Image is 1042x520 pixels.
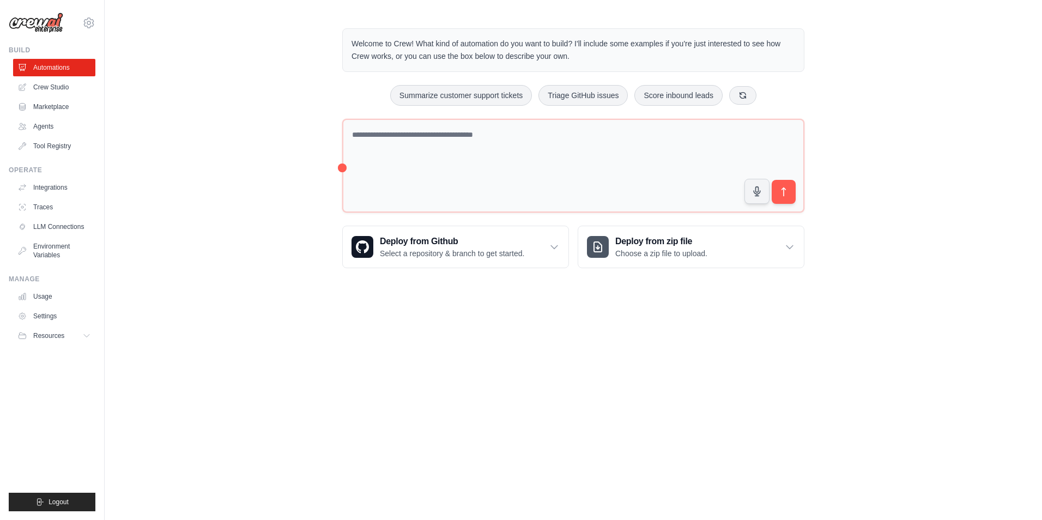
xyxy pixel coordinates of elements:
[13,307,95,325] a: Settings
[33,331,64,340] span: Resources
[13,118,95,135] a: Agents
[13,179,95,196] a: Integrations
[380,248,524,259] p: Select a repository & branch to get started.
[13,78,95,96] a: Crew Studio
[13,327,95,344] button: Resources
[13,59,95,76] a: Automations
[13,218,95,235] a: LLM Connections
[390,85,532,106] button: Summarize customer support tickets
[9,13,63,33] img: Logo
[634,85,723,106] button: Score inbound leads
[9,493,95,511] button: Logout
[352,38,795,63] p: Welcome to Crew! What kind of automation do you want to build? I'll include some examples if you'...
[380,235,524,248] h3: Deploy from Github
[13,238,95,264] a: Environment Variables
[13,98,95,116] a: Marketplace
[615,248,707,259] p: Choose a zip file to upload.
[9,46,95,55] div: Build
[49,498,69,506] span: Logout
[13,288,95,305] a: Usage
[615,235,707,248] h3: Deploy from zip file
[538,85,628,106] button: Triage GitHub issues
[13,198,95,216] a: Traces
[13,137,95,155] a: Tool Registry
[9,275,95,283] div: Manage
[9,166,95,174] div: Operate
